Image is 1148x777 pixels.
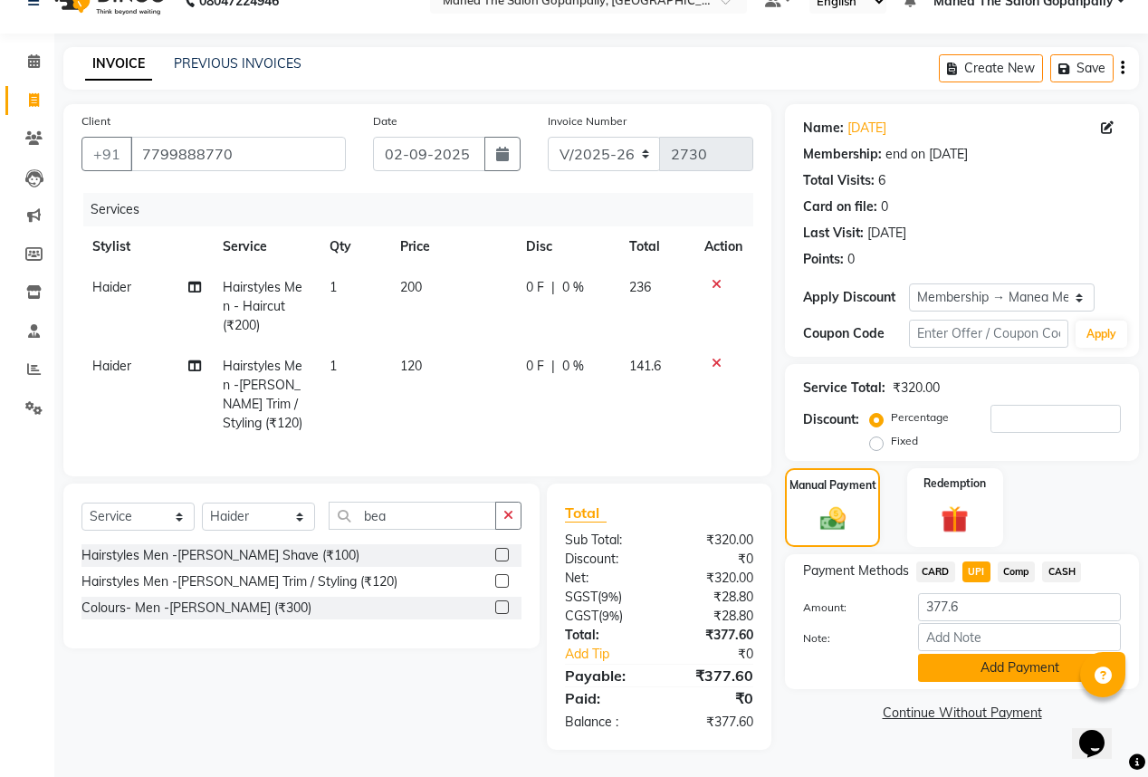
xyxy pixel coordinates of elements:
[803,250,844,269] div: Points:
[81,226,212,267] th: Stylist
[551,569,659,588] div: Net:
[962,561,990,582] span: UPI
[389,226,516,267] th: Price
[867,224,906,243] div: [DATE]
[212,226,319,267] th: Service
[85,48,152,81] a: INVOICE
[81,113,110,129] label: Client
[223,358,302,431] span: Hairstyles Men -[PERSON_NAME] Trim / Styling (₹120)
[601,590,618,604] span: 9%
[81,546,359,565] div: Hairstyles Men -[PERSON_NAME] Shave (₹100)
[998,561,1036,582] span: Comp
[789,704,1135,723] a: Continue Without Payment
[677,645,767,664] div: ₹0
[319,226,389,267] th: Qty
[629,358,661,374] span: 141.6
[789,477,876,494] label: Manual Payment
[659,550,767,569] div: ₹0
[803,324,909,343] div: Coupon Code
[878,171,885,190] div: 6
[803,224,864,243] div: Last Visit:
[223,279,302,333] span: Hairstyles Men - Haircut (₹200)
[918,654,1121,682] button: Add Payment
[562,357,584,376] span: 0 %
[847,119,886,138] a: [DATE]
[551,713,659,732] div: Balance :
[551,357,555,376] span: |
[526,357,544,376] span: 0 F
[659,607,767,626] div: ₹28.80
[659,713,767,732] div: ₹377.60
[551,588,659,607] div: ( )
[92,279,131,295] span: Haider
[618,226,694,267] th: Total
[803,410,859,429] div: Discount:
[551,278,555,297] span: |
[551,665,659,686] div: Payable:
[933,503,977,536] img: _gift.svg
[789,630,904,647] label: Note:
[659,531,767,550] div: ₹320.00
[659,626,767,645] div: ₹377.60
[909,320,1068,348] input: Enter Offer / Coupon Code
[551,645,677,664] a: Add Tip
[659,588,767,607] div: ₹28.80
[629,279,651,295] span: 236
[551,607,659,626] div: ( )
[565,589,598,605] span: SGST
[803,119,844,138] div: Name:
[565,504,607,523] span: Total
[659,569,767,588] div: ₹320.00
[1076,321,1127,348] button: Apply
[694,226,753,267] th: Action
[885,145,968,164] div: end on [DATE]
[329,502,496,530] input: Search or Scan
[916,561,955,582] span: CARD
[659,665,767,686] div: ₹377.60
[548,113,627,129] label: Invoice Number
[939,54,1043,82] button: Create New
[81,599,311,618] div: Colours- Men -[PERSON_NAME] (₹300)
[330,279,337,295] span: 1
[1072,705,1130,759] iframe: chat widget
[1042,561,1081,582] span: CASH
[92,358,131,374] span: Haider
[83,193,767,226] div: Services
[891,433,918,449] label: Fixed
[602,609,619,623] span: 9%
[81,137,132,171] button: +91
[551,531,659,550] div: Sub Total:
[659,687,767,709] div: ₹0
[789,600,904,616] label: Amount:
[847,250,855,269] div: 0
[891,409,949,426] label: Percentage
[812,504,854,534] img: _cash.svg
[174,55,301,72] a: PREVIOUS INVOICES
[373,113,397,129] label: Date
[918,623,1121,651] input: Add Note
[803,288,909,307] div: Apply Discount
[893,379,940,398] div: ₹320.00
[551,687,659,709] div: Paid:
[551,550,659,569] div: Discount:
[881,197,888,216] div: 0
[551,626,659,645] div: Total:
[803,561,909,580] span: Payment Methods
[803,379,885,398] div: Service Total:
[562,278,584,297] span: 0 %
[918,593,1121,621] input: Amount
[803,145,882,164] div: Membership:
[130,137,346,171] input: Search by Name/Mobile/Email/Code
[400,279,422,295] span: 200
[803,171,875,190] div: Total Visits:
[526,278,544,297] span: 0 F
[330,358,337,374] span: 1
[923,475,986,492] label: Redemption
[515,226,618,267] th: Disc
[1050,54,1114,82] button: Save
[400,358,422,374] span: 120
[565,608,598,624] span: CGST
[81,572,397,591] div: Hairstyles Men -[PERSON_NAME] Trim / Styling (₹120)
[803,197,877,216] div: Card on file:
